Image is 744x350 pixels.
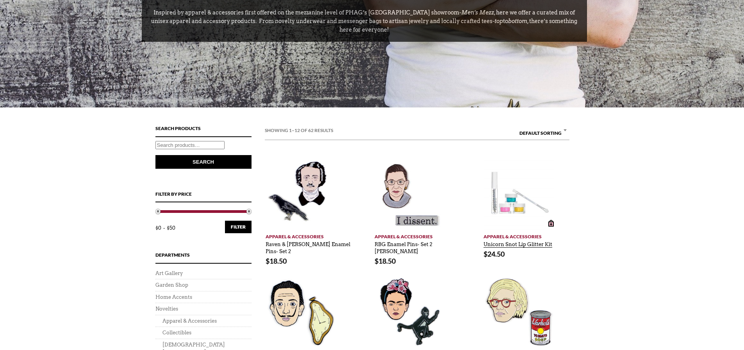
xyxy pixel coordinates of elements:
span: Default sorting [516,125,569,141]
em: bottom [508,18,527,24]
input: Search products… [155,141,225,149]
a: Collectibles [162,330,191,336]
button: Filter [225,221,252,233]
span: $ [266,257,269,265]
span: $ [484,250,487,258]
em: Showing 1–12 of 62 results [265,127,333,134]
a: Art Gallery [155,270,183,276]
span: Default sorting [516,125,569,136]
a: Home Accents [155,294,192,300]
h4: Filter by price [155,190,252,203]
button: Search [155,155,252,169]
span: $ [375,257,378,265]
em: top [494,18,503,24]
em: Men’s Mezz [461,9,494,16]
bdi: 18.50 [266,257,287,265]
a: Apparel & Accessories [162,318,217,324]
a: Novelties [155,306,178,312]
a: Apparel & Accessories [266,230,350,240]
h4: Departments [155,251,252,264]
p: Inspired by apparel & accessories first offered on the mezzanine level of PHAG’s [GEOGRAPHIC_DATA... [142,8,587,42]
h4: Search Products [155,125,252,137]
a: Apparel & Accessories [375,230,459,240]
div: Price: — [155,221,252,236]
span: $0 [155,225,167,231]
a: Add to cart: “Unicorn Snot Lip Glitter Kit” [544,216,558,230]
a: Unicorn Snot Lip Glitter Kit [484,237,552,248]
span: $50 [167,225,175,231]
a: Garden Shop [155,282,188,288]
a: Raven & [PERSON_NAME] Enamel Pins- Set 2 [266,237,350,255]
bdi: 18.50 [375,257,396,265]
a: Apparel & Accessories [484,230,568,240]
a: RBG Enamel Pins- Set 2 [PERSON_NAME] [375,237,432,255]
bdi: 24.50 [484,250,505,258]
